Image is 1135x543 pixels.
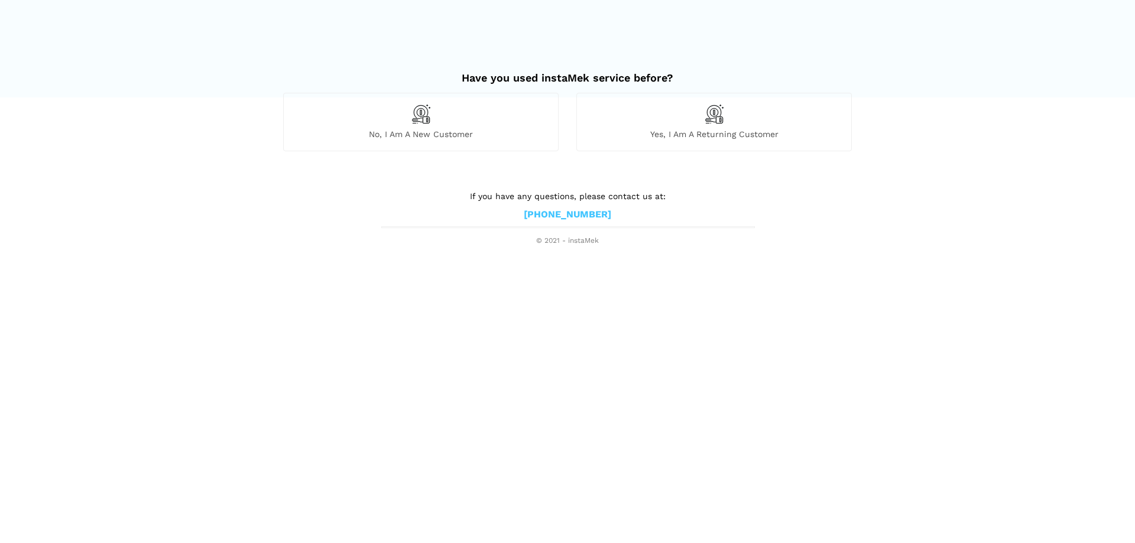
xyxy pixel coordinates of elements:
h2: Have you used instaMek service before? [283,60,852,84]
span: © 2021 - instaMek [381,236,754,246]
span: No, I am a new customer [284,129,558,139]
a: [PHONE_NUMBER] [524,209,611,221]
p: If you have any questions, please contact us at: [381,190,754,203]
span: Yes, I am a returning customer [577,129,851,139]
